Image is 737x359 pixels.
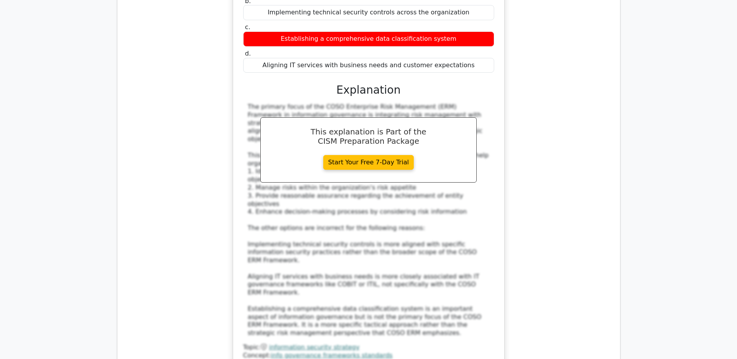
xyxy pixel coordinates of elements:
span: c. [245,23,251,31]
div: Implementing technical security controls across the organization [243,5,494,20]
div: Aligning IT services with business needs and customer expectations [243,58,494,73]
a: info governance frameworks standards [271,352,392,359]
div: The primary focus of the COSO Enterprise Risk Management (ERM) Framework in information governanc... [248,103,490,337]
h3: Explanation [248,84,490,97]
div: Topic: [243,343,494,352]
div: Establishing a comprehensive data classification system [243,31,494,47]
span: d. [245,50,251,57]
a: Start Your Free 7-Day Trial [323,155,414,170]
a: information security strategy [269,343,359,351]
